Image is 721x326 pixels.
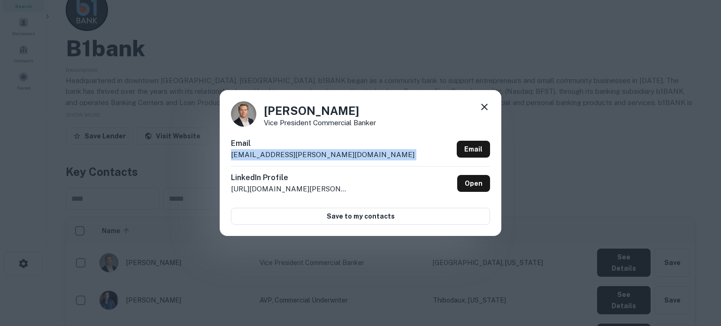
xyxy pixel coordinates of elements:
[457,141,490,158] a: Email
[231,138,414,149] h6: Email
[457,175,490,192] a: Open
[674,251,721,296] iframe: Chat Widget
[231,208,490,225] button: Save to my contacts
[231,183,348,195] p: [URL][DOMAIN_NAME][PERSON_NAME]
[264,102,376,119] h4: [PERSON_NAME]
[231,172,348,183] h6: LinkedIn Profile
[231,149,414,160] p: [EMAIL_ADDRESS][PERSON_NAME][DOMAIN_NAME]
[264,119,376,126] p: Vice President Commercial Banker
[231,101,256,127] img: 1639425835402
